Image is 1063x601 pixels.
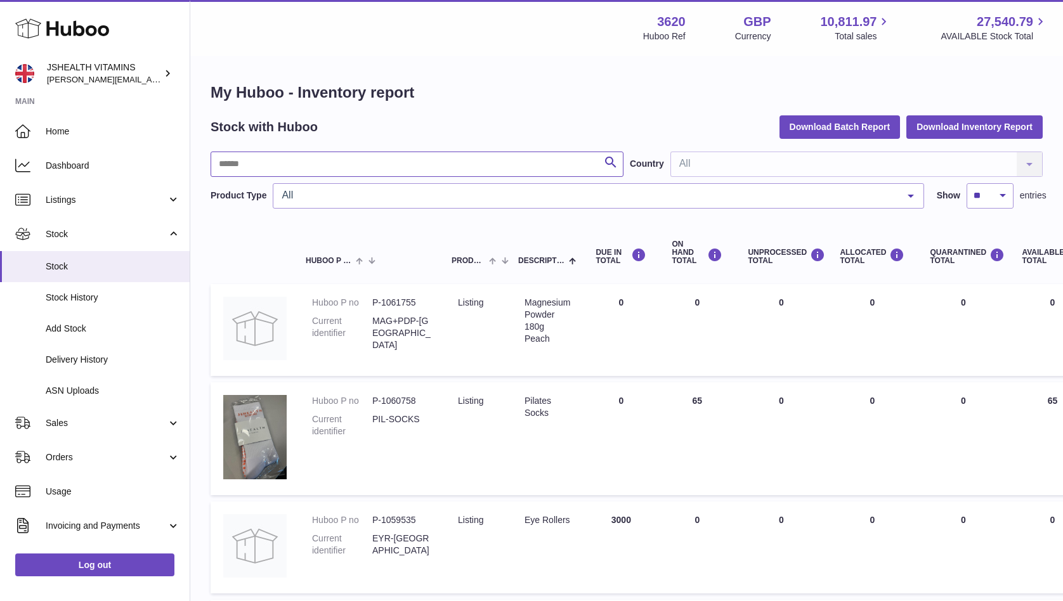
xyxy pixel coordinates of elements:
dd: MAG+PDP-[GEOGRAPHIC_DATA] [372,315,433,351]
span: 0 [961,396,966,406]
span: Listings [46,194,167,206]
td: 0 [827,284,917,376]
div: ON HAND Total [672,240,722,266]
div: Magnesium Powder 180g Peach [525,297,570,345]
span: Description [518,257,566,265]
span: Invoicing and Payments [46,520,167,532]
span: 27,540.79 [977,13,1033,30]
div: Pilates Socks [525,395,570,419]
span: Delivery History [46,354,180,366]
td: 0 [735,284,827,376]
div: DUE IN TOTAL [596,248,646,265]
dd: P-1061755 [372,297,433,309]
dt: Huboo P no [312,514,372,526]
span: All [278,189,897,202]
label: Country [630,158,664,170]
dt: Huboo P no [312,395,372,407]
label: Product Type [211,190,266,202]
span: Add Stock [46,323,180,335]
dd: P-1060758 [372,395,433,407]
div: Huboo Ref [643,30,686,42]
a: 27,540.79 AVAILABLE Stock Total [941,13,1048,42]
span: Stock History [46,292,180,304]
span: Sales [46,417,167,429]
td: 0 [659,501,735,593]
div: Eye Rollers [525,514,570,526]
span: Dashboard [46,160,180,172]
h1: My Huboo - Inventory report [211,82,1043,103]
h2: Stock with Huboo [211,119,318,136]
td: 0 [735,501,827,593]
strong: 3620 [657,13,686,30]
span: Total sales [835,30,891,42]
dd: PIL-SOCKS [372,413,433,437]
a: 10,811.97 Total sales [820,13,891,42]
div: Currency [735,30,771,42]
img: product image [223,514,287,578]
div: QUARANTINED Total [930,248,996,265]
span: Home [46,126,180,138]
button: Download Batch Report [779,115,901,138]
span: [PERSON_NAME][EMAIL_ADDRESS][DOMAIN_NAME] [47,74,254,84]
div: ALLOCATED Total [840,248,904,265]
button: Download Inventory Report [906,115,1043,138]
span: 0 [961,297,966,307]
div: UNPROCESSED Total [748,248,814,265]
td: 0 [735,382,827,495]
span: AVAILABLE Stock Total [941,30,1048,42]
strong: GBP [743,13,771,30]
span: listing [458,396,483,406]
td: 3000 [583,501,659,593]
dt: Current identifier [312,315,372,351]
label: Show [937,190,960,202]
span: Product Type [452,257,486,265]
td: 0 [659,284,735,376]
span: ASN Uploads [46,385,180,397]
td: 0 [827,382,917,495]
td: 0 [583,284,659,376]
dd: P-1059535 [372,514,433,526]
td: 0 [827,501,917,593]
span: 10,811.97 [820,13,877,30]
img: product image [223,297,287,360]
span: listing [458,297,483,307]
img: product image [223,395,287,479]
span: listing [458,515,483,525]
span: entries [1020,190,1047,202]
div: JSHEALTH VITAMINS [47,61,161,86]
span: Stock [46,228,167,240]
dt: Huboo P no [312,297,372,309]
td: 0 [583,382,659,495]
a: Log out [15,553,174,576]
span: Stock [46,261,180,273]
span: Usage [46,486,180,498]
span: 0 [961,515,966,525]
img: francesca@jshealthvitamins.com [15,64,34,83]
span: Huboo P no [306,257,353,265]
dt: Current identifier [312,533,372,557]
dd: EYR-[GEOGRAPHIC_DATA] [372,533,433,557]
td: 65 [659,382,735,495]
dt: Current identifier [312,413,372,437]
span: Orders [46,451,167,463]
